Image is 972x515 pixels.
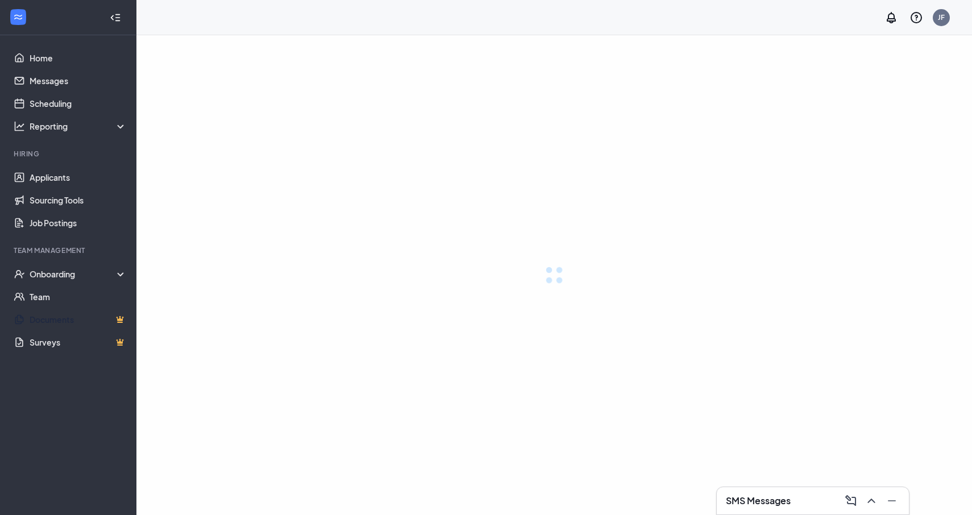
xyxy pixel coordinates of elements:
[30,308,127,331] a: DocumentsCrown
[726,495,791,507] h3: SMS Messages
[30,69,127,92] a: Messages
[14,121,25,132] svg: Analysis
[110,12,121,23] svg: Collapse
[30,189,127,211] a: Sourcing Tools
[30,47,127,69] a: Home
[909,11,923,24] svg: QuestionInfo
[13,11,24,23] svg: WorkstreamLogo
[865,494,878,508] svg: ChevronUp
[14,246,124,255] div: Team Management
[30,331,127,354] a: SurveysCrown
[30,92,127,115] a: Scheduling
[30,211,127,234] a: Job Postings
[30,268,127,280] div: Onboarding
[30,285,127,308] a: Team
[841,492,859,510] button: ComposeMessage
[884,11,898,24] svg: Notifications
[14,149,124,159] div: Hiring
[14,268,25,280] svg: UserCheck
[882,492,900,510] button: Minimize
[30,121,127,132] div: Reporting
[844,494,858,508] svg: ComposeMessage
[30,166,127,189] a: Applicants
[938,13,945,22] div: JF
[885,494,899,508] svg: Minimize
[861,492,879,510] button: ChevronUp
